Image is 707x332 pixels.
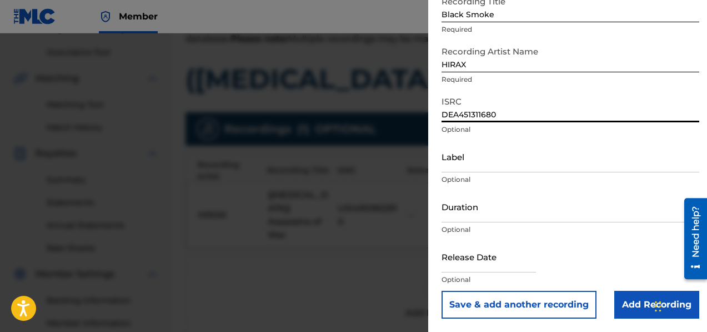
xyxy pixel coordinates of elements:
p: Optional [442,175,699,185]
span: Member [119,10,158,23]
p: Optional [442,275,699,285]
button: Save & add another recording [442,291,596,319]
p: Required [442,75,699,85]
input: Add Recording [614,291,699,319]
div: Drag [655,290,661,323]
img: MLC Logo [13,8,56,24]
p: Required [442,24,699,34]
iframe: Resource Center [676,194,707,283]
iframe: Chat Widget [651,279,707,332]
img: Top Rightsholder [99,10,112,23]
p: Optional [442,125,699,135]
p: Optional [442,225,699,235]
